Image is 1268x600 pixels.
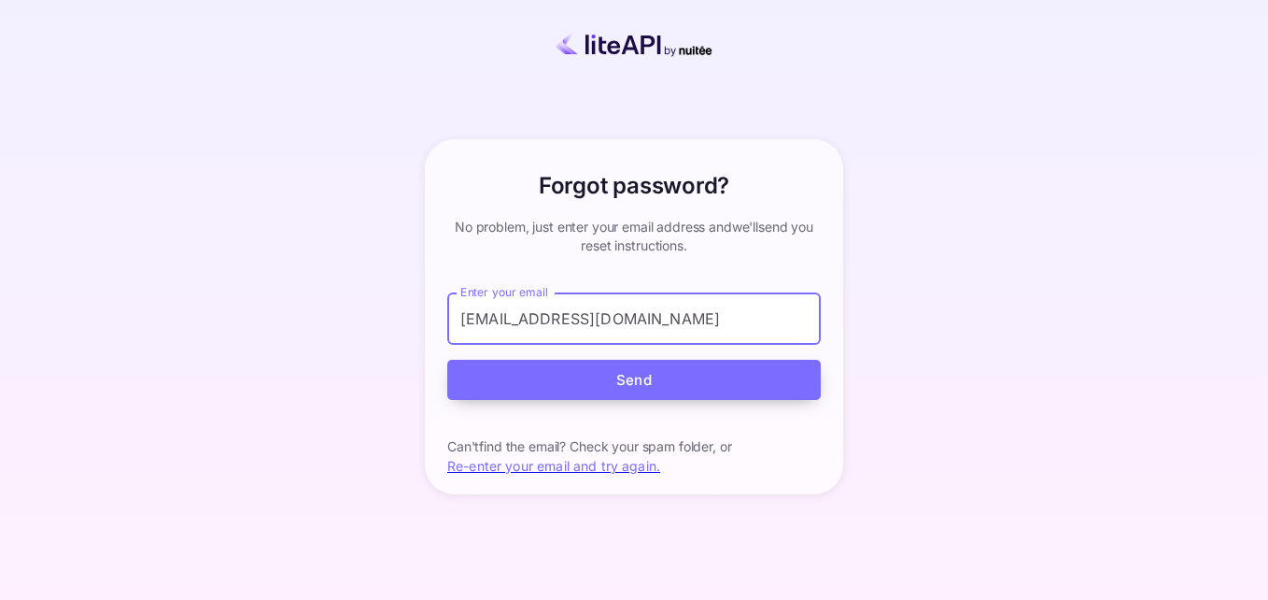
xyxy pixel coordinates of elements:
[447,437,821,456] p: Can't find the email? Check your spam folder, or
[447,218,821,255] p: No problem, just enter your email address and we'll send you reset instructions.
[447,458,660,474] a: Re-enter your email and try again.
[539,169,729,203] h6: Forgot password?
[460,284,548,300] label: Enter your email
[527,30,741,57] img: liteapi
[447,360,821,400] button: Send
